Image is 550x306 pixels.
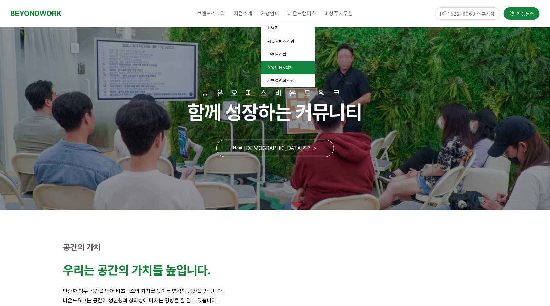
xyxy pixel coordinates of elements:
p: 비욘드워크는 공간이 생산성과 창의성에 미치는 영향을 잘 알고 있습니다. [63,296,487,305]
a: 브랜드스토리 [193,5,230,22]
span: 공유오피스 전망 [268,39,295,44]
a: 차별점 [261,22,315,35]
a: 브랜드컨셉 [261,48,315,61]
strong: 우리는 공간의 가치를 높입니다. [63,263,211,278]
a: 가맹안내 [257,5,284,22]
a: 비상주사무실 [321,5,357,22]
a: 지점소개 [230,5,257,22]
a: 공유오피스 전망 [261,35,315,48]
a: 창업비용&절차 [261,61,315,75]
a: BEYONDWORK [10,7,61,20]
span: 가맹설명회 신청 [268,78,295,83]
a: 가맹문의 [504,6,540,18]
span: 가맹안내 [261,10,280,17]
span: 차별점 [268,26,279,31]
span: 브랜드컨셉 [268,52,286,57]
span: 창업비용&절차 [268,65,293,70]
span: 비욘드캠퍼스 [288,10,317,17]
span: 지점소개 [234,10,253,17]
strong: 공간의 가치 [63,242,101,252]
a: 비욘드캠퍼스 [284,5,321,22]
span: 가맹문의 [515,9,534,16]
span: 브랜드스토리 [197,10,226,17]
a: 가맹설명회 신청 [261,74,315,87]
span: 비상주사무실 [325,10,353,17]
p: 단순한 업무 공간을 넘어 비즈니스의 가치를 높이는 영감의 공간을 만듭니다. [63,287,487,296]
